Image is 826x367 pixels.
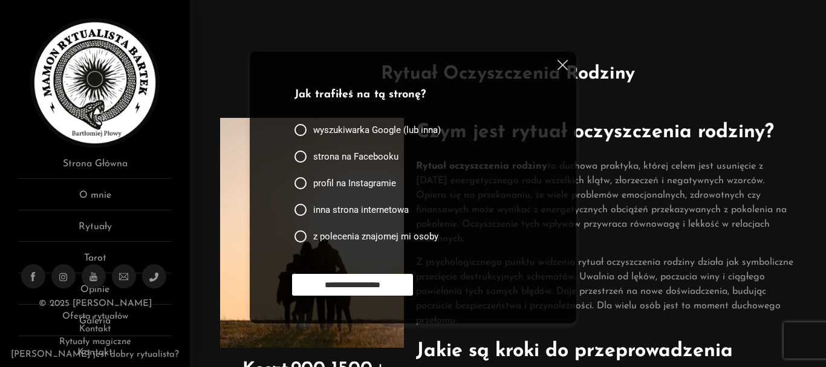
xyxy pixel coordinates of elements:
[313,230,438,242] span: z polecenia znajomej mi osoby
[313,177,396,189] span: profil na Instagramie
[558,60,568,70] img: cross.svg
[18,188,172,210] a: O mnie
[79,325,111,334] a: Kontakt
[313,151,398,163] span: strona na Facebooku
[18,157,172,179] a: Strona Główna
[18,219,172,242] a: Rytuały
[208,60,808,88] h1: Rytuał Oczyszczenia Rodziny
[59,337,131,346] a: Rytuały magiczne
[416,118,796,147] h2: Czym jest rytuał oczyszczenia rodziny?
[62,312,128,321] a: Oferta rytuałów
[11,350,179,359] a: [PERSON_NAME] jest dobry rytualista?
[313,124,441,136] span: wyszukiwarka Google (lub inna)
[30,18,160,148] img: Rytualista Bartek
[416,255,796,328] p: Z psychologicznego punktu widzenia rytuał oczyszczenia rodziny działa jak symboliczne przecięcie ...
[416,159,796,246] p: to duchowa praktyka, której celem jest usunięcie z [DATE] energetycznego rodu wszelkich klątw, zł...
[313,204,409,216] span: inna strona internetowa
[18,251,172,273] a: Tarot
[294,87,527,103] p: Jak trafiłeś na tą stronę?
